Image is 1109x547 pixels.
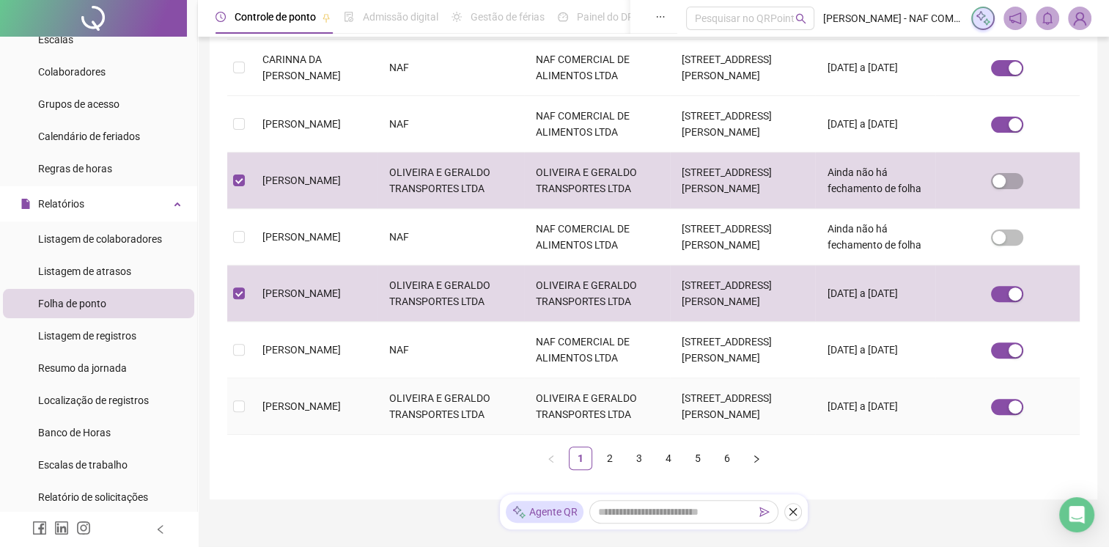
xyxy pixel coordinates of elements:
[471,11,545,23] span: Gestão de férias
[815,265,935,322] td: [DATE] a [DATE]
[716,447,738,469] a: 6
[815,96,935,153] td: [DATE] a [DATE]
[38,298,106,309] span: Folha de ponto
[524,322,670,378] td: NAF COMERCIAL DE ALIMENTOS LTDA
[32,521,47,535] span: facebook
[670,378,816,435] td: [STREET_ADDRESS][PERSON_NAME]
[524,153,670,209] td: OLIVEIRA E GERALDO TRANSPORTES LTDA
[577,11,634,23] span: Painel do DP
[599,447,621,469] a: 2
[686,447,710,470] li: 5
[598,447,622,470] li: 2
[670,96,816,153] td: [STREET_ADDRESS][PERSON_NAME]
[377,265,523,322] td: OLIVEIRA E GERALDO TRANSPORTES LTDA
[38,233,162,245] span: Listagem de colaboradores
[570,447,592,469] a: 1
[38,34,73,45] span: Escalas
[975,10,991,26] img: sparkle-icon.fc2bf0ac1784a2077858766a79e2daf3.svg
[795,13,806,24] span: search
[38,427,111,438] span: Banco de Horas
[54,521,69,535] span: linkedin
[262,175,341,186] span: [PERSON_NAME]
[670,153,816,209] td: [STREET_ADDRESS][PERSON_NAME]
[715,447,739,470] li: 6
[547,455,556,463] span: left
[539,447,563,470] li: Página anterior
[745,447,768,470] li: Próxima página
[569,447,592,470] li: 1
[815,378,935,435] td: [DATE] a [DATE]
[524,265,670,322] td: OLIVEIRA E GERALDO TRANSPORTES LTDA
[655,12,666,22] span: ellipsis
[628,447,650,469] a: 3
[215,12,226,22] span: clock-circle
[38,198,84,210] span: Relatórios
[1009,12,1022,25] span: notification
[524,209,670,265] td: NAF COMERCIAL DE ALIMENTOS LTDA
[815,322,935,378] td: [DATE] a [DATE]
[322,13,331,22] span: pushpin
[262,54,341,81] span: CARINNA DA [PERSON_NAME]
[1041,12,1054,25] span: bell
[657,447,679,469] a: 4
[670,209,816,265] td: [STREET_ADDRESS][PERSON_NAME]
[363,11,438,23] span: Admissão digital
[377,209,523,265] td: NAF
[627,447,651,470] li: 3
[38,98,119,110] span: Grupos de acesso
[788,507,798,517] span: close
[823,10,962,26] span: [PERSON_NAME] - NAF COMERCIAL DE ALIMENTOS LTDA
[759,507,770,517] span: send
[377,96,523,153] td: NAF
[524,96,670,153] td: NAF COMERCIAL DE ALIMENTOS LTDA
[452,12,462,22] span: sun
[377,322,523,378] td: NAF
[38,265,131,277] span: Listagem de atrasos
[745,447,768,470] button: right
[670,265,816,322] td: [STREET_ADDRESS][PERSON_NAME]
[752,455,761,463] span: right
[512,504,526,520] img: sparkle-icon.fc2bf0ac1784a2077858766a79e2daf3.svg
[155,524,166,535] span: left
[506,501,583,523] div: Agente QR
[21,199,31,209] span: file
[1069,7,1091,29] img: 74275
[815,40,935,96] td: [DATE] a [DATE]
[38,491,148,503] span: Relatório de solicitações
[38,362,127,374] span: Resumo da jornada
[524,378,670,435] td: OLIVEIRA E GERALDO TRANSPORTES LTDA
[377,153,523,209] td: OLIVEIRA E GERALDO TRANSPORTES LTDA
[262,287,341,299] span: [PERSON_NAME]
[262,344,341,356] span: [PERSON_NAME]
[235,11,316,23] span: Controle de ponto
[262,231,341,243] span: [PERSON_NAME]
[524,40,670,96] td: NAF COMERCIAL DE ALIMENTOS LTDA
[76,521,91,535] span: instagram
[38,131,140,142] span: Calendário de feriados
[827,166,921,194] span: Ainda não há fechamento de folha
[377,378,523,435] td: OLIVEIRA E GERALDO TRANSPORTES LTDA
[344,12,354,22] span: file-done
[262,118,341,130] span: [PERSON_NAME]
[827,223,921,251] span: Ainda não há fechamento de folha
[558,12,568,22] span: dashboard
[1059,497,1094,532] div: Open Intercom Messenger
[539,447,563,470] button: left
[38,394,149,406] span: Localização de registros
[377,40,523,96] td: NAF
[38,459,128,471] span: Escalas de trabalho
[670,40,816,96] td: [STREET_ADDRESS][PERSON_NAME]
[687,447,709,469] a: 5
[670,322,816,378] td: [STREET_ADDRESS][PERSON_NAME]
[38,66,106,78] span: Colaboradores
[38,330,136,342] span: Listagem de registros
[657,447,680,470] li: 4
[38,163,112,175] span: Regras de horas
[262,400,341,412] span: [PERSON_NAME]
